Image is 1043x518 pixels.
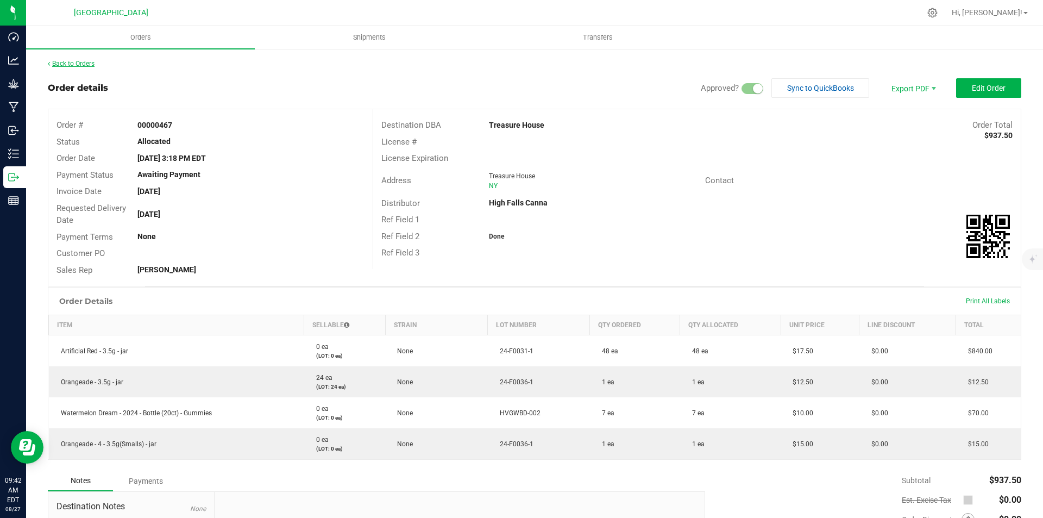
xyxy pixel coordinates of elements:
[956,78,1021,98] button: Edit Order
[963,440,989,448] span: $15.00
[311,343,329,351] span: 0 ea
[8,102,19,113] inline-svg: Manufacturing
[966,297,1010,305] span: Print All Labels
[8,78,19,89] inline-svg: Grow
[311,405,329,413] span: 0 ea
[963,378,989,386] span: $12.50
[488,315,590,335] th: Lot Number
[866,440,888,448] span: $0.00
[963,493,978,508] span: Calculate excise tax
[311,414,379,422] p: (LOT: 0 ea)
[963,409,989,417] span: $70.00
[137,187,160,196] strong: [DATE]
[489,233,504,240] strong: Done
[771,78,869,98] button: Sync to QuickBooks
[137,154,206,163] strong: [DATE] 3:18 PM EDT
[381,232,419,241] span: Ref Field 2
[956,315,1021,335] th: Total
[596,347,618,355] span: 48 ea
[984,131,1013,140] strong: $937.50
[381,120,441,130] span: Destination DBA
[385,315,487,335] th: Strain
[381,153,448,163] span: License Expiration
[489,182,498,190] span: NY
[8,32,19,42] inline-svg: Dashboard
[596,409,614,417] span: 7 ea
[972,84,1006,92] span: Edit Order
[137,265,196,274] strong: [PERSON_NAME]
[8,55,19,66] inline-svg: Analytics
[137,170,200,179] strong: Awaiting Payment
[48,82,108,95] div: Order details
[49,315,304,335] th: Item
[590,315,680,335] th: Qty Ordered
[381,198,420,208] span: Distributor
[8,172,19,183] inline-svg: Outbound
[11,431,43,464] iframe: Resource center
[381,176,411,185] span: Address
[8,148,19,159] inline-svg: Inventory
[687,347,708,355] span: 48 ea
[55,440,156,448] span: Orangeade - 4 - 3.5g(Smalls) - jar
[483,26,712,49] a: Transfers
[866,378,888,386] span: $0.00
[56,170,114,180] span: Payment Status
[880,78,945,98] li: Export PDF
[304,315,385,335] th: Sellable
[56,120,83,130] span: Order #
[680,315,781,335] th: Qty Allocated
[55,378,123,386] span: Orangeade - 3.5g - jar
[311,436,329,444] span: 0 ea
[568,33,627,42] span: Transfers
[8,195,19,206] inline-svg: Reports
[966,215,1010,258] img: Scan me!
[59,297,112,305] h1: Order Details
[787,409,813,417] span: $10.00
[392,440,413,448] span: None
[902,476,931,485] span: Subtotal
[392,409,413,417] span: None
[56,248,105,258] span: Customer PO
[74,8,148,17] span: [GEOGRAPHIC_DATA]
[311,445,379,453] p: (LOT: 0 ea)
[56,265,92,275] span: Sales Rep
[26,26,255,49] a: Orders
[489,172,535,180] span: Treasure House
[56,137,80,147] span: Status
[596,378,614,386] span: 1 ea
[687,440,705,448] span: 1 ea
[381,215,419,224] span: Ref Field 1
[381,248,419,258] span: Ref Field 3
[311,374,332,382] span: 24 ea
[137,137,171,146] strong: Allocated
[787,378,813,386] span: $12.50
[56,153,95,163] span: Order Date
[926,8,939,18] div: Manage settings
[489,198,548,207] strong: High Falls Canna
[787,440,813,448] span: $15.00
[687,378,705,386] span: 1 ea
[781,315,859,335] th: Unit Price
[494,409,541,417] span: HVGWBD-002
[859,315,956,335] th: Line Discount
[966,215,1010,258] qrcode: 00000467
[866,347,888,355] span: $0.00
[48,471,113,491] div: Notes
[999,495,1021,505] span: $0.00
[56,500,206,513] span: Destination Notes
[494,347,533,355] span: 24-F0031-1
[5,505,21,513] p: 08/27
[311,383,379,391] p: (LOT: 24 ea)
[8,125,19,136] inline-svg: Inbound
[687,409,705,417] span: 7 ea
[338,33,400,42] span: Shipments
[113,471,178,491] div: Payments
[381,137,417,147] span: License #
[705,176,734,185] span: Contact
[55,347,128,355] span: Artificial Red - 3.5g - jar
[190,505,206,513] span: None
[56,232,113,242] span: Payment Terms
[56,186,102,196] span: Invoice Date
[48,60,95,67] a: Back to Orders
